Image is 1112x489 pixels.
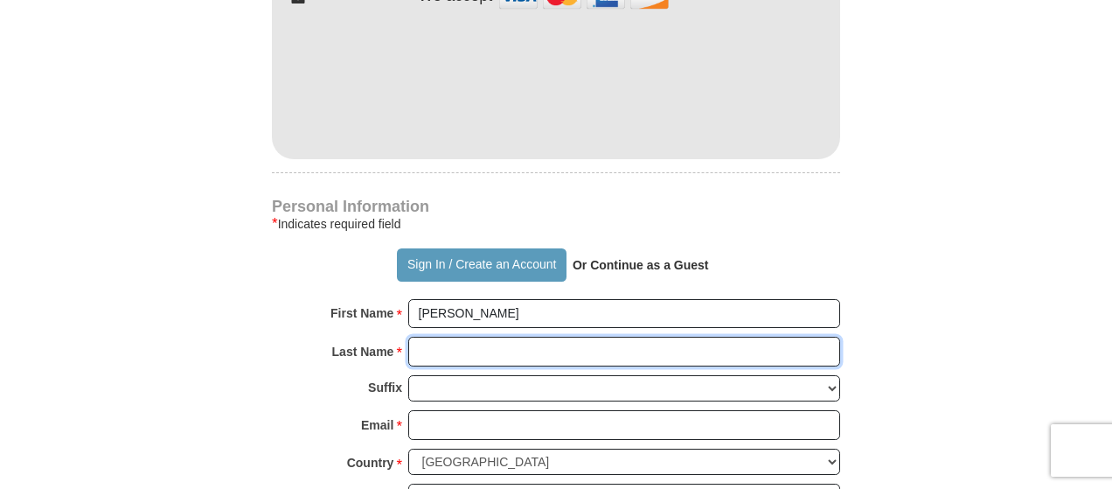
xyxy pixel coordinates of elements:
h4: Personal Information [272,199,840,213]
strong: Or Continue as a Guest [573,258,709,272]
strong: Country [347,451,394,475]
strong: Last Name [332,339,394,364]
strong: Suffix [368,375,402,400]
strong: Email [361,413,393,437]
strong: First Name [330,301,393,325]
button: Sign In / Create an Account [397,248,566,282]
div: Indicates required field [272,213,840,234]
